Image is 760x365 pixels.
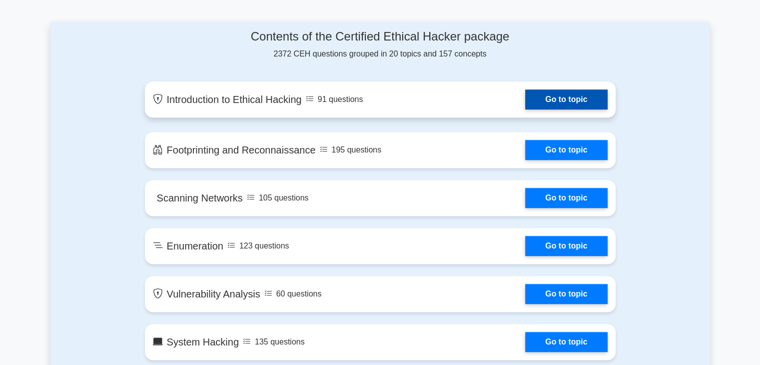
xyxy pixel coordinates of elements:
[145,29,616,44] h4: Contents of the Certified Ethical Hacker package
[525,140,607,160] a: Go to topic
[525,89,607,109] a: Go to topic
[145,29,616,60] div: 2372 CEH questions grouped in 20 topics and 157 concepts
[525,332,607,352] a: Go to topic
[525,236,607,256] a: Go to topic
[525,284,607,304] a: Go to topic
[525,188,607,208] a: Go to topic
